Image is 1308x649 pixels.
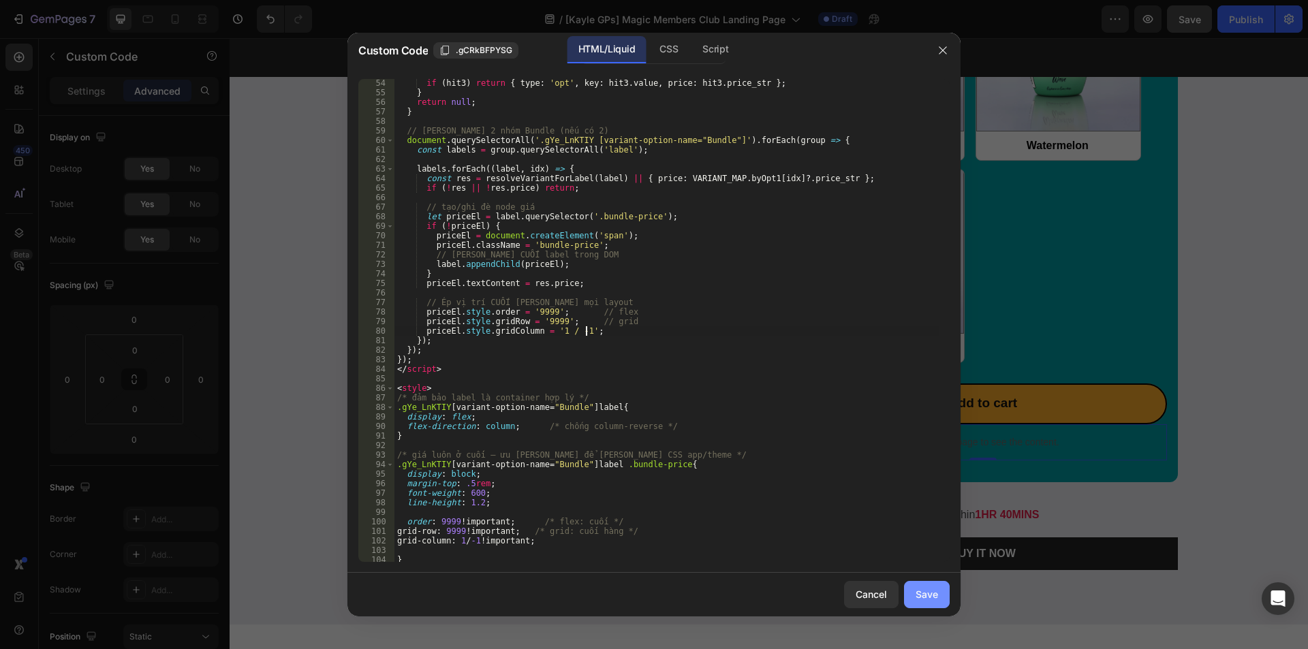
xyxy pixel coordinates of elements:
[358,240,394,250] div: 71
[358,545,394,555] div: 103
[358,317,394,326] div: 79
[358,479,394,488] div: 96
[358,212,394,221] div: 68
[648,471,684,482] strong: [DATE]
[358,393,394,402] div: 87
[358,412,394,422] div: 89
[358,431,394,441] div: 91
[844,581,899,608] button: Cancel
[358,507,394,517] div: 99
[358,345,394,355] div: 82
[358,193,394,202] div: 66
[358,336,394,345] div: 81
[719,357,788,374] div: Add to cart
[474,13,604,25] strong: MAGIC MEMBER'S ONLY
[358,498,394,507] div: 98
[358,202,394,212] div: 67
[358,326,394,336] div: 80
[358,97,394,107] div: 56
[456,44,512,57] span: .gCRkBFPYSG
[358,288,394,298] div: 76
[358,250,394,259] div: 72
[358,374,394,383] div: 85
[358,183,394,193] div: 65
[358,279,394,288] div: 75
[358,116,394,126] div: 58
[358,126,394,136] div: 59
[358,355,394,364] div: 83
[358,174,394,183] div: 64
[570,345,937,386] button: Add to cart
[358,88,394,97] div: 55
[358,422,394,431] div: 90
[570,397,937,411] p: Publish the page to see the content.
[358,107,394,116] div: 57
[358,155,394,164] div: 62
[358,269,394,279] div: 74
[358,307,394,317] div: 78
[358,402,394,412] div: 88
[433,42,518,59] button: .gCRkBFPYSG
[358,164,394,174] div: 63
[358,145,394,155] div: 61
[358,298,394,307] div: 77
[649,36,689,63] div: CSS
[358,231,394,240] div: 70
[358,259,394,269] div: 73
[721,507,786,524] div: BUY IT NOW
[916,587,938,601] div: Save
[358,460,394,469] div: 94
[559,499,948,532] button: BUY IT NOW
[358,42,428,59] span: Custom Code
[570,93,734,123] span: Strawberry Lemonade
[358,136,394,145] div: 60
[691,36,739,63] div: Script
[358,469,394,479] div: 95
[358,526,394,536] div: 101
[358,555,394,565] div: 104
[1262,582,1294,615] div: Open Intercom Messenger
[587,367,645,379] div: Custom Code
[856,587,887,601] div: Cancel
[561,467,947,487] p: Or fastest delivery . Oder within
[746,93,910,123] span: Watermelon
[358,383,394,393] div: 86
[358,450,394,460] div: 93
[904,581,950,608] button: Save
[570,295,734,325] span: Mystery Flavor
[358,488,394,498] div: 97
[358,78,394,88] div: 54
[745,471,809,482] strong: 1HR 40MINS
[358,517,394,526] div: 100
[358,364,394,374] div: 84
[358,536,394,545] div: 102
[358,441,394,450] div: 92
[567,36,646,63] div: HTML/Liquid
[358,221,394,231] div: 69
